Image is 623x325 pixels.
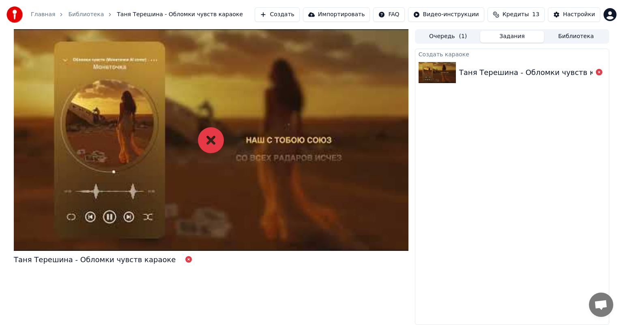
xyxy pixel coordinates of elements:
[548,7,600,22] button: Настройки
[117,11,243,19] span: Таня Терешина - Обломки чувств караоке
[415,49,609,59] div: Создать караоке
[68,11,104,19] a: Библиотека
[503,11,529,19] span: Кредиты
[459,67,621,78] div: Таня Терешина - Обломки чувств караоке
[31,11,55,19] a: Главная
[31,11,243,19] nav: breadcrumb
[303,7,370,22] button: Импортировать
[14,254,176,265] div: Таня Терешина - Обломки чувств караоке
[6,6,23,23] img: youka
[373,7,404,22] button: FAQ
[488,7,545,22] button: Кредиты13
[416,31,480,43] button: Очередь
[480,31,544,43] button: Задания
[544,31,608,43] button: Библиотека
[255,7,299,22] button: Создать
[563,11,595,19] div: Настройки
[408,7,484,22] button: Видео-инструкции
[459,32,467,41] span: ( 1 )
[532,11,539,19] span: 13
[589,293,613,317] div: Открытый чат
